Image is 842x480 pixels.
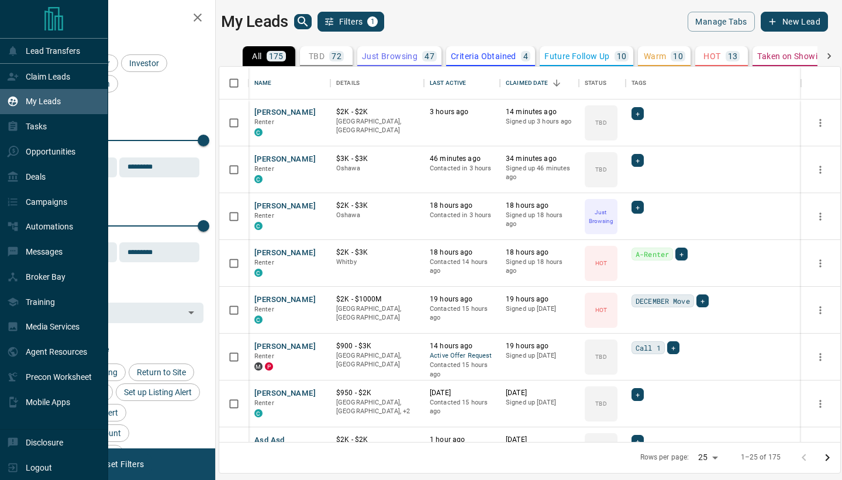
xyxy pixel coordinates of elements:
p: Signed up 18 hours ago [506,258,573,276]
div: Details [336,67,360,100]
div: condos.ca [254,128,263,136]
p: 10 [673,52,683,60]
p: Contacted 15 hours ago [430,398,494,416]
p: $2K - $3K [336,201,418,211]
p: Signed up [DATE] [506,304,573,314]
p: 13 [728,52,738,60]
p: 1 hour ago [430,435,494,445]
button: [PERSON_NAME] [254,341,316,352]
div: property.ca [265,362,273,371]
div: 25 [693,449,722,466]
button: more [812,255,829,272]
p: Just Browsing [586,208,616,225]
p: 72 [332,52,341,60]
span: + [636,155,640,166]
div: mrloft.ca [254,362,263,371]
p: TBD [595,118,606,127]
p: [GEOGRAPHIC_DATA], [GEOGRAPHIC_DATA] [336,117,418,135]
span: 1 [368,18,377,26]
button: Open [183,304,199,321]
p: [DATE] [430,388,494,398]
span: Renter [254,212,274,220]
span: Renter [254,259,274,266]
span: + [636,436,640,447]
p: $2K - $3K [336,248,418,258]
p: TBD [595,352,606,361]
div: + [631,154,644,167]
button: [PERSON_NAME] [254,248,316,259]
p: 19 hours ago [430,294,494,304]
div: Last Active [430,67,466,100]
span: Return to Site [133,368,190,377]
p: $2K - $2K [336,435,418,445]
button: [PERSON_NAME] [254,201,316,212]
p: 14 hours ago [430,341,494,351]
span: Active Offer Request [430,351,494,361]
button: more [812,301,829,319]
span: + [671,342,675,354]
p: TBD [309,52,325,60]
button: Filters1 [318,12,385,32]
p: Criteria Obtained [451,52,516,60]
p: East End, Toronto [336,398,418,416]
span: Renter [254,352,274,360]
span: A-Renter [636,248,669,260]
h2: Filters [37,12,203,26]
p: Oshawa [336,211,418,220]
p: Signed up 18 hours ago [506,211,573,229]
button: more [812,395,829,413]
button: Manage Tabs [688,12,754,32]
p: $2K - $1000M [336,294,418,304]
p: Signed up [DATE] [506,351,573,361]
p: 3 hours ago [430,107,494,117]
p: 18 hours ago [506,201,573,211]
p: 1–25 of 175 [741,452,781,462]
button: [PERSON_NAME] [254,154,316,165]
p: HOT [703,52,720,60]
p: 14 minutes ago [506,107,573,117]
p: 46 minutes ago [430,154,494,164]
span: DECEMBER Move [636,295,690,307]
div: + [631,388,644,401]
div: + [675,248,688,260]
button: more [812,114,829,132]
div: Last Active [424,67,500,100]
span: Renter [254,306,274,313]
p: 18 hours ago [506,248,573,258]
button: New Lead [761,12,828,32]
div: Tags [631,67,647,100]
p: Taken on Showings [757,52,831,60]
p: Whitby [336,258,418,267]
div: Tags [626,67,801,100]
button: more [812,348,829,366]
p: 18 hours ago [430,201,494,211]
span: Renter [254,118,274,126]
button: more [812,208,829,225]
p: TBD [595,399,606,408]
span: Call 1 [636,342,661,354]
p: [GEOGRAPHIC_DATA], [GEOGRAPHIC_DATA] [336,351,418,369]
p: Signed up 46 minutes ago [506,164,573,182]
h1: My Leads [221,12,288,31]
button: Reset Filters [89,454,151,474]
p: Contacted in 3 hours [430,211,494,220]
button: more [812,161,829,179]
p: All [252,52,261,60]
span: + [700,295,705,307]
div: Details [330,67,424,100]
span: Renter [254,165,274,173]
div: Status [579,67,626,100]
p: $3K - $3K [336,154,418,164]
p: Contacted 14 hours ago [430,258,494,276]
button: Go to next page [816,446,839,469]
span: + [636,108,640,119]
span: + [636,389,640,400]
p: 175 [269,52,284,60]
div: Status [585,67,606,100]
p: 19 hours ago [506,294,573,304]
span: Renter [254,399,274,407]
button: Sort [548,75,565,91]
button: [PERSON_NAME] [254,294,316,306]
p: HOT [595,259,607,268]
div: + [631,435,644,448]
